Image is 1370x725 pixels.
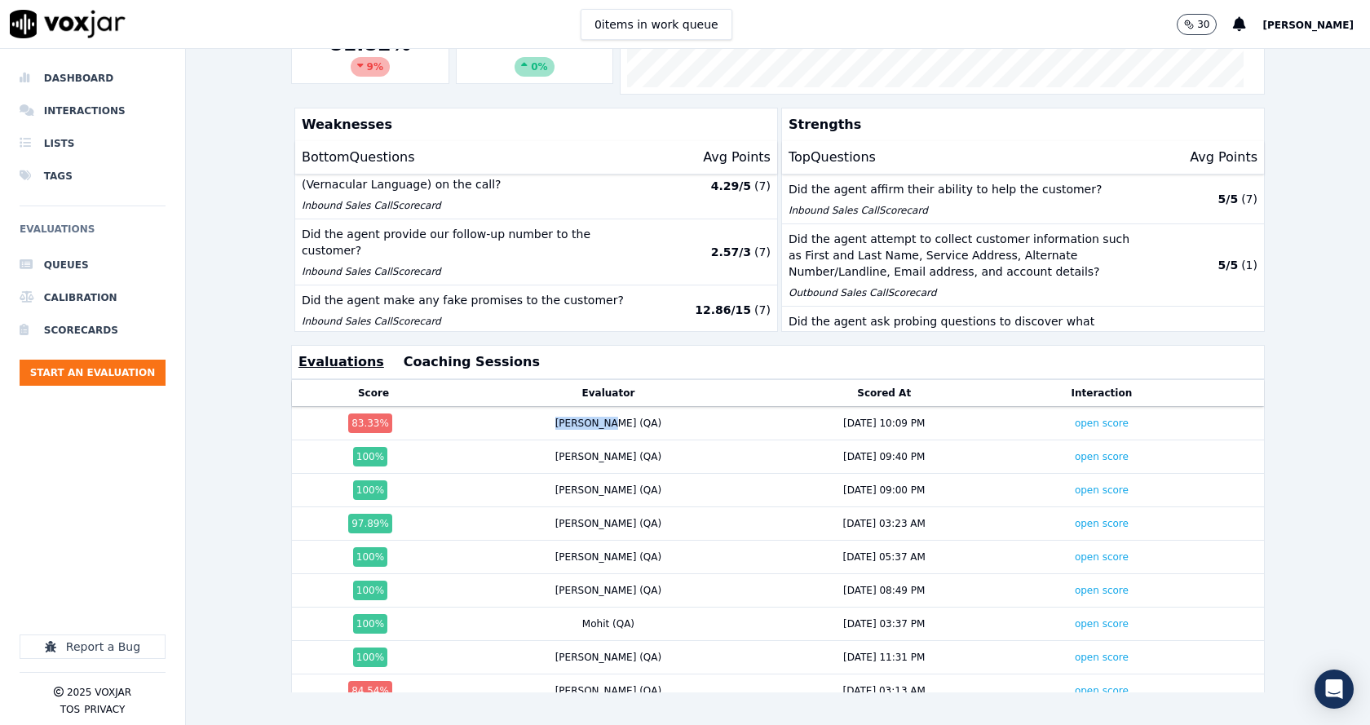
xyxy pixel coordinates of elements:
img: voxjar logo [10,10,126,38]
div: 100 % [353,480,387,500]
p: Outbound Sales Call Scorecard [789,286,1140,299]
div: 81.82 % [298,31,442,77]
p: Did the agent affirm their ability to help the customer? [789,181,1140,197]
p: 5 / 5 [1218,191,1239,207]
p: ( 7 ) [754,178,771,194]
button: Did the agent ask probing questions to discover what problems they can help the customer solve? I... [782,307,1264,373]
div: -- [463,31,607,77]
button: Scored At [857,387,911,400]
p: Did the agent provide our follow-up number to the customer? [302,226,653,259]
button: Privacy [84,703,125,716]
button: Evaluator [582,387,635,400]
button: Evaluations [298,352,384,372]
button: Did the agent provide our follow-up number to the customer? Inbound Sales CallScorecard 2.57/3 (7) [295,219,777,285]
div: [DATE] 08:49 PM [843,584,925,597]
a: Calibration [20,281,166,314]
button: 30 [1177,14,1233,35]
div: 97.89 % [348,514,392,533]
p: Inbound Sales Call Scorecard [789,204,1140,217]
p: Inbound Sales Call Scorecard [302,315,653,328]
button: Did the agent affirm their ability to help the customer? Inbound Sales CallScorecard 5/5 (7) [782,175,1264,224]
div: [DATE] 03:37 PM [843,617,925,630]
div: [PERSON_NAME] (QA) [555,684,662,697]
div: [DATE] 09:40 PM [843,450,925,463]
button: Did the agent use any language other than English (Vernacular Language) on the call? Inbound Sale... [295,153,777,219]
div: 100 % [353,648,387,667]
li: Tags [20,160,166,192]
div: [DATE] 10:09 PM [843,417,925,430]
p: 4.29 / 5 [711,178,751,194]
p: Did the agent make any fake promises to the customer? [302,292,653,308]
button: Did the agent attempt to collect customer information such as First and Last Name, Service Addres... [782,224,1264,307]
p: 30 [1197,18,1209,31]
div: [DATE] 11:31 PM [843,651,925,664]
p: ( 7 ) [754,244,771,260]
span: [PERSON_NAME] [1262,20,1354,31]
div: 0% [515,57,554,77]
a: open score [1075,652,1129,663]
div: [DATE] 09:00 PM [843,484,925,497]
div: [DATE] 03:13 AM [843,684,926,697]
button: Score [358,387,389,400]
div: 9 % [351,57,390,77]
button: 30 [1177,14,1217,35]
a: Queues [20,249,166,281]
a: open score [1075,685,1129,696]
p: 12.86 / 15 [695,302,751,318]
a: open score [1075,484,1129,496]
p: Inbound Sales Call Scorecard [302,199,653,212]
p: Strengths [782,108,1257,141]
a: open score [1075,618,1129,630]
p: ( 1 ) [1241,257,1257,273]
button: Coaching Sessions [404,352,540,372]
p: 5 / 5 [1218,257,1239,273]
div: 100 % [353,547,387,567]
button: 0items in work queue [581,9,732,40]
div: 100 % [353,614,387,634]
a: open score [1075,418,1129,429]
button: Interaction [1072,387,1133,400]
a: Interactions [20,95,166,127]
a: Lists [20,127,166,160]
button: Report a Bug [20,634,166,659]
div: 84.54 % [348,681,392,701]
div: [PERSON_NAME] (QA) [555,450,662,463]
a: Scorecards [20,314,166,347]
p: Did the agent ask probing questions to discover what problems they can help the customer solve? [789,313,1140,346]
p: Did the agent use any language other than English (Vernacular Language) on the call? [302,160,653,192]
a: open score [1075,551,1129,563]
a: open score [1075,585,1129,596]
p: Avg Points [1190,148,1257,167]
a: Dashboard [20,62,166,95]
div: Mohit (QA) [582,617,634,630]
button: Did the agent make any fake promises to the customer? Inbound Sales CallScorecard 12.86/15 (7) [295,285,777,335]
p: Top Questions [789,148,876,167]
p: ( 7 ) [1241,191,1257,207]
button: TOS [60,703,80,716]
div: [PERSON_NAME] (QA) [555,484,662,497]
h6: Evaluations [20,219,166,249]
div: [PERSON_NAME] (QA) [555,584,662,597]
button: Start an Evaluation [20,360,166,386]
p: Did the agent attempt to collect customer information such as First and Last Name, Service Addres... [789,231,1140,280]
div: Open Intercom Messenger [1315,670,1354,709]
div: [DATE] 05:37 AM [843,550,926,564]
p: Avg Points [703,148,771,167]
a: open score [1075,518,1129,529]
div: 83.33 % [348,413,392,433]
button: [PERSON_NAME] [1262,15,1370,34]
p: ( 7 ) [754,302,771,318]
p: 2.57 / 3 [711,244,751,260]
p: Bottom Questions [302,148,415,167]
div: [PERSON_NAME] (QA) [555,417,662,430]
div: 100 % [353,581,387,600]
p: Inbound Sales Call Scorecard [302,265,653,278]
p: Weaknesses [295,108,771,141]
a: open score [1075,451,1129,462]
div: [PERSON_NAME] (QA) [555,517,662,530]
